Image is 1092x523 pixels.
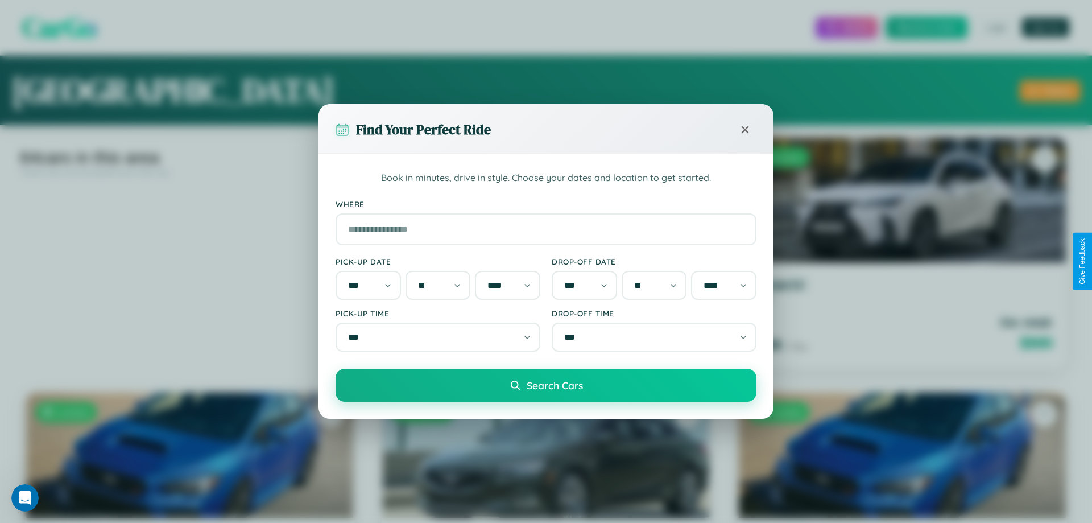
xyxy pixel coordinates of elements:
h3: Find Your Perfect Ride [356,120,491,139]
label: Pick-up Time [336,308,540,318]
label: Pick-up Date [336,257,540,266]
label: Drop-off Time [552,308,756,318]
p: Book in minutes, drive in style. Choose your dates and location to get started. [336,171,756,186]
label: Where [336,199,756,209]
label: Drop-off Date [552,257,756,266]
button: Search Cars [336,369,756,402]
span: Search Cars [527,379,583,392]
